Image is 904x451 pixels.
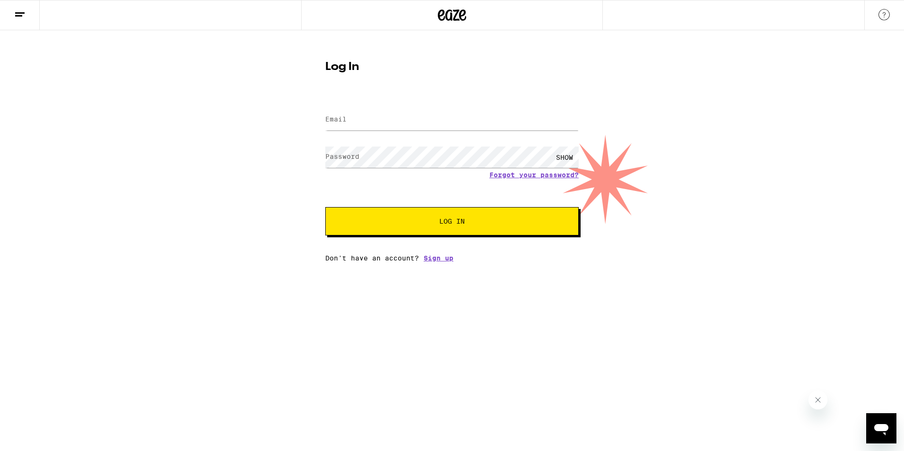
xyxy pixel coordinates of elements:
h1: Log In [325,61,579,73]
iframe: Close message [808,390,827,409]
label: Email [325,115,347,123]
label: Password [325,153,359,160]
div: Don't have an account? [325,254,579,262]
a: Sign up [424,254,453,262]
div: SHOW [550,147,579,168]
input: Email [325,109,579,130]
span: Hi. Need any help? [6,7,68,14]
iframe: Button to launch messaging window [866,413,896,443]
a: Forgot your password? [489,171,579,179]
span: Log In [439,218,465,225]
button: Log In [325,207,579,235]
